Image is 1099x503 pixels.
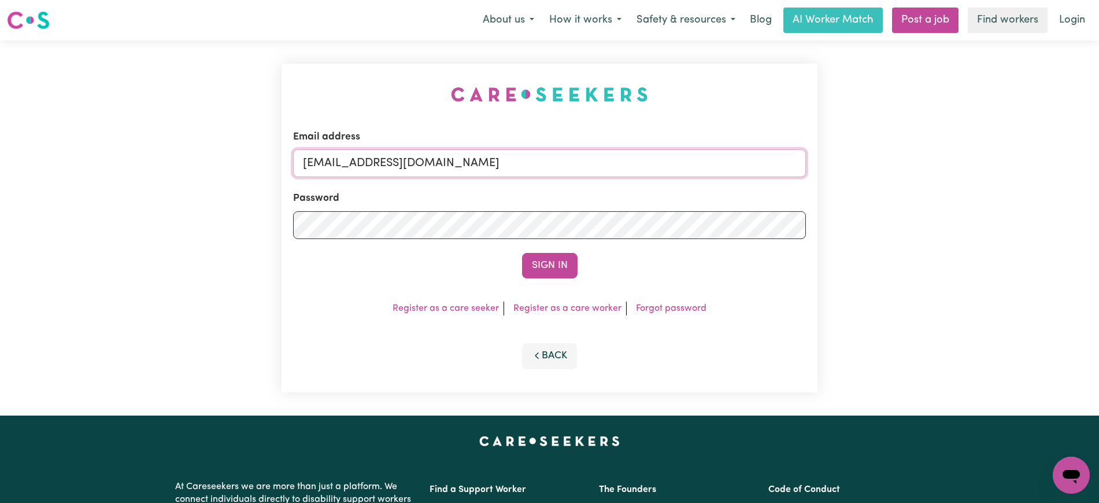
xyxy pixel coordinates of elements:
a: Careseekers logo [7,7,50,34]
label: Email address [293,130,360,145]
a: AI Worker Match [783,8,883,33]
a: The Founders [599,485,656,494]
a: Careseekers home page [479,436,620,446]
button: Sign In [522,253,578,278]
a: Code of Conduct [768,485,840,494]
button: Back [522,343,578,369]
label: Password [293,191,339,206]
button: Safety & resources [629,8,743,32]
iframe: Button to launch messaging window [1053,457,1090,494]
a: Forgot password [636,304,706,313]
button: About us [475,8,542,32]
a: Login [1052,8,1092,33]
input: Email address [293,149,806,177]
a: Register as a care worker [513,304,621,313]
a: Find a Support Worker [430,485,526,494]
a: Blog [743,8,779,33]
a: Post a job [892,8,959,33]
a: Find workers [968,8,1048,33]
a: Register as a care seeker [393,304,499,313]
img: Careseekers logo [7,10,50,31]
button: How it works [542,8,629,32]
